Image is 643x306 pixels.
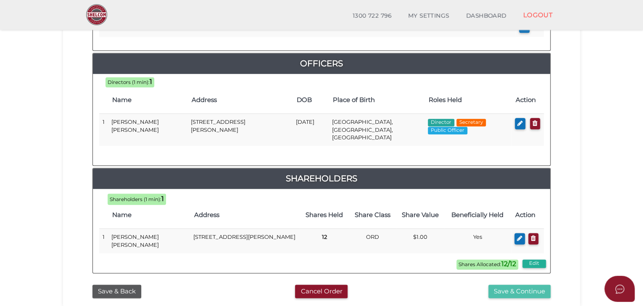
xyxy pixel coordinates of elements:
h4: Action [516,97,540,104]
h4: Action [515,212,540,219]
span: Directors (1 min): [108,79,150,85]
td: 1 [99,229,108,253]
button: Edit [522,259,546,268]
td: [GEOGRAPHIC_DATA], [GEOGRAPHIC_DATA], [GEOGRAPHIC_DATA] [328,114,424,146]
a: Officers [93,57,550,70]
span: Shares Allocated: [456,259,518,269]
h4: Name [112,212,186,219]
a: LOGOUT [514,6,561,24]
h4: Shares Held [304,212,345,219]
h4: Share Class [353,212,392,219]
td: [DATE] [293,114,329,146]
button: Open asap [604,276,635,302]
h4: Roles Held [429,97,507,104]
button: Save & Continue [488,285,551,298]
b: 1 [161,195,164,203]
button: Save & Back [92,285,141,298]
a: Shareholders [93,172,550,185]
h4: Address [192,97,288,104]
h4: Share Value [401,212,440,219]
b: 1 [150,78,152,86]
h4: Place of Birth [332,97,420,104]
h4: Name [112,97,183,104]
td: [PERSON_NAME] [PERSON_NAME] [108,114,187,146]
a: MY SETTINGS [400,8,458,24]
td: Yes [444,229,511,253]
span: Secretary [456,119,486,126]
span: Shareholders (1 min): [110,196,161,202]
h4: DOB [297,97,324,104]
b: 12/12 [501,260,516,268]
a: DASHBOARD [458,8,515,24]
span: Director [428,119,454,126]
td: [PERSON_NAME] [PERSON_NAME] [108,229,190,253]
td: ORD [349,229,396,253]
td: [STREET_ADDRESS][PERSON_NAME] [187,114,293,146]
td: $1.00 [396,229,444,253]
a: 1300 722 796 [344,8,400,24]
h4: Address [194,212,295,219]
span: Public Officer [428,127,467,134]
h4: Beneficially Held [448,212,507,219]
td: [STREET_ADDRESS][PERSON_NAME] [190,229,300,253]
td: 1 [99,114,108,146]
button: Cancel Order [295,285,348,298]
b: 12 [321,233,327,240]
